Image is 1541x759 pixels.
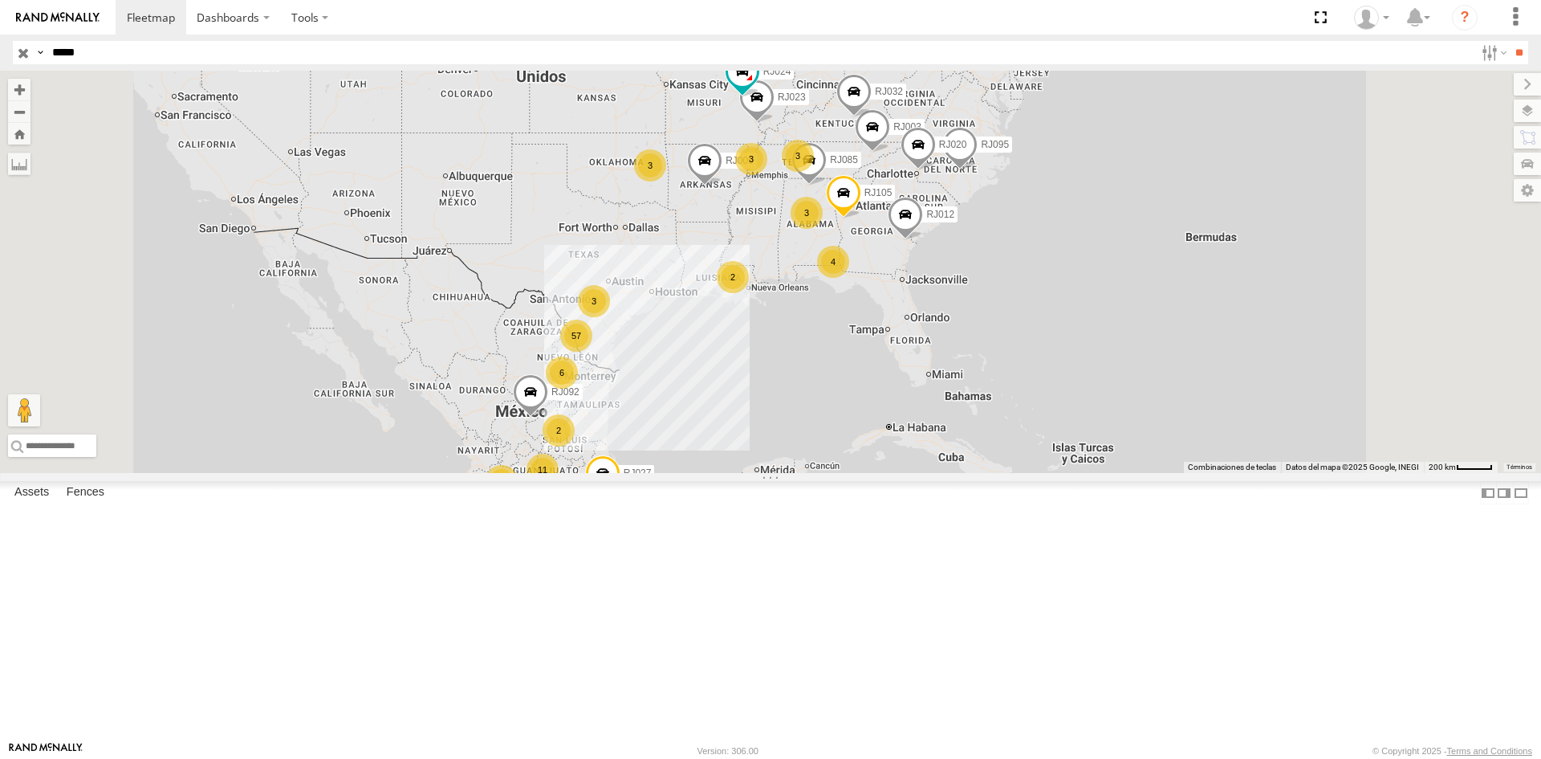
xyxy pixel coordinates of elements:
button: Escala del mapa: 200 km por 42 píxeles [1424,462,1498,473]
span: RJ092 [551,386,579,397]
label: Search Query [34,41,47,64]
label: Hide Summary Table [1513,481,1529,504]
div: 3 [791,197,823,229]
span: RJ085 [830,154,858,165]
div: 3 [782,140,814,172]
div: 4 [817,246,849,278]
div: 3 [634,149,666,182]
label: Map Settings [1514,179,1541,202]
span: 200 km [1429,463,1456,471]
span: RJ012 [926,209,954,220]
a: Visit our Website [9,743,83,759]
button: Zoom in [8,79,30,100]
div: 2 [486,465,518,497]
label: Assets [6,482,57,504]
div: 6 [546,357,578,389]
a: Terms and Conditions [1447,746,1532,756]
span: RJ027 [624,467,652,478]
button: Arrastra al hombrecito al mapa para abrir Street View [8,394,40,426]
i: ? [1452,5,1478,31]
span: RJ009 [726,155,754,166]
span: RJ020 [939,138,967,149]
div: 57 [560,320,592,352]
div: 2 [717,261,749,293]
div: 3 [735,143,767,175]
div: 3 [578,285,610,317]
span: RJ095 [981,139,1009,150]
span: Datos del mapa ©2025 Google, INEGI [1286,463,1419,471]
span: RJ032 [875,85,903,96]
div: Pablo Ruiz [1348,6,1395,30]
a: Términos (se abre en una nueva pestaña) [1506,464,1532,471]
div: © Copyright 2025 - [1372,746,1532,756]
span: RJ024 [763,66,791,77]
span: RJ023 [778,91,806,102]
button: Zoom Home [8,123,30,145]
button: Zoom out [8,100,30,123]
label: Measure [8,153,30,175]
div: 11 [527,454,559,486]
label: Fences [59,482,112,504]
img: rand-logo.svg [16,12,100,23]
button: Combinaciones de teclas [1188,462,1276,473]
label: Search Filter Options [1475,41,1510,64]
div: Version: 306.00 [697,746,758,756]
div: 2 [560,473,592,505]
span: RJ105 [864,187,892,198]
div: 2 [543,414,575,447]
span: RJ003 [893,121,921,133]
label: Dock Summary Table to the Left [1480,481,1496,504]
label: Dock Summary Table to the Right [1496,481,1512,504]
